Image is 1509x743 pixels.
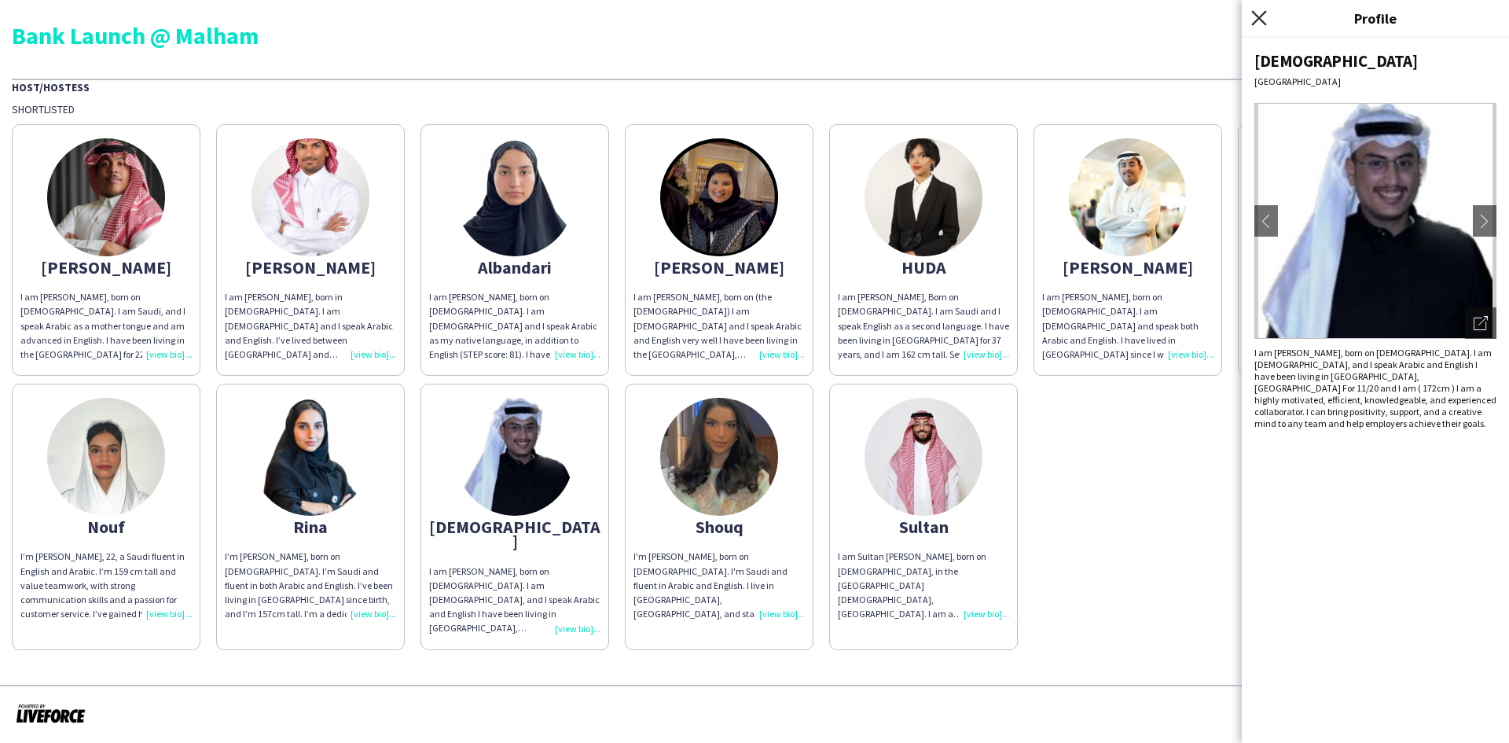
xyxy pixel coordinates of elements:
[429,290,600,362] div: I am [PERSON_NAME], born on [DEMOGRAPHIC_DATA]. I am [DEMOGRAPHIC_DATA] and I speak Arabic as my ...
[225,290,396,362] div: I am [PERSON_NAME], born in [DEMOGRAPHIC_DATA]. I am [DEMOGRAPHIC_DATA] and I speak Arabic and En...
[1254,103,1496,339] img: Crew avatar or photo
[456,398,574,516] img: thumb-687bc8e7eea9d.jpeg
[47,398,165,516] img: thumb-689c7a2d99ac7.jpeg
[838,520,1009,534] div: Sultan
[660,138,778,256] img: thumb-6502247824943.jpeg
[633,520,805,534] div: Shouq
[838,290,1009,362] div: I am [PERSON_NAME], Born on [DEMOGRAPHIC_DATA]. I am Saudi and I speak English as a second langua...
[12,79,1497,94] div: Host/Hostess
[1069,138,1187,256] img: thumb-678d042e2c08d.jpeg
[660,398,778,516] img: thumb-78c4fa78-df92-405e-ab67-8d8bf14f54eb.png
[838,550,1009,621] div: I am Sultan [PERSON_NAME], born on [DEMOGRAPHIC_DATA], in the [GEOGRAPHIC_DATA][DEMOGRAPHIC_DATA]...
[225,260,396,274] div: [PERSON_NAME]
[456,138,574,256] img: thumb-6843f82b3b85b.png
[633,260,805,274] div: [PERSON_NAME]
[225,550,396,621] div: I’m [PERSON_NAME], born on [DEMOGRAPHIC_DATA]. I’m Saudi and fluent in both Arabic and English. I...
[838,260,1009,274] div: HUDA
[1042,290,1213,362] div: I am [PERSON_NAME], born on [DEMOGRAPHIC_DATA]. I am [DEMOGRAPHIC_DATA] and speak both Arabic and...
[225,520,396,534] div: Rina
[12,24,1497,47] div: Bank Launch @ Malham
[865,138,982,256] img: thumb-68b216f37c304.jpeg
[20,290,192,362] div: I am [PERSON_NAME], born on [DEMOGRAPHIC_DATA]. I am Saudi, and I speak Arabic as a mother tongue...
[1254,75,1496,87] div: [GEOGRAPHIC_DATA]
[47,138,165,256] img: thumb-683d556527835.jpg
[1254,347,1496,429] div: I am [PERSON_NAME], born on [DEMOGRAPHIC_DATA]. I am [DEMOGRAPHIC_DATA], and I speak Arabic and E...
[429,565,600,636] div: I am [PERSON_NAME], born on [DEMOGRAPHIC_DATA]. I am [DEMOGRAPHIC_DATA], and I speak Arabic and E...
[633,550,805,621] div: I'm [PERSON_NAME], born on [DEMOGRAPHIC_DATA]. I'm Saudi and fluent in Arabic and English. I live...
[20,260,192,274] div: [PERSON_NAME]
[429,520,600,548] div: [DEMOGRAPHIC_DATA]
[251,138,369,256] img: thumb-6840094bb32f0.jpeg
[12,102,1497,116] div: Shortlisted
[429,260,600,274] div: Albandari
[633,290,805,362] div: I am [PERSON_NAME], born on (the [DEMOGRAPHIC_DATA]) I am [DEMOGRAPHIC_DATA] and I speak Arabic a...
[16,702,86,724] img: Powered by Liveforce
[865,398,982,516] img: thumb-66c96a2c956a4.jpeg
[1042,260,1213,274] div: [PERSON_NAME]
[20,550,192,621] div: I’m [PERSON_NAME], 22, a Saudi fluent in English and Arabic. I’m 159 cm tall and value teamwork, ...
[251,398,369,516] img: thumb-68a4f8823c0ac.jpeg
[20,520,192,534] div: Nouf
[1242,8,1509,28] h3: Profile
[1465,307,1496,339] div: Open photos pop-in
[1254,50,1496,72] div: [DEMOGRAPHIC_DATA]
